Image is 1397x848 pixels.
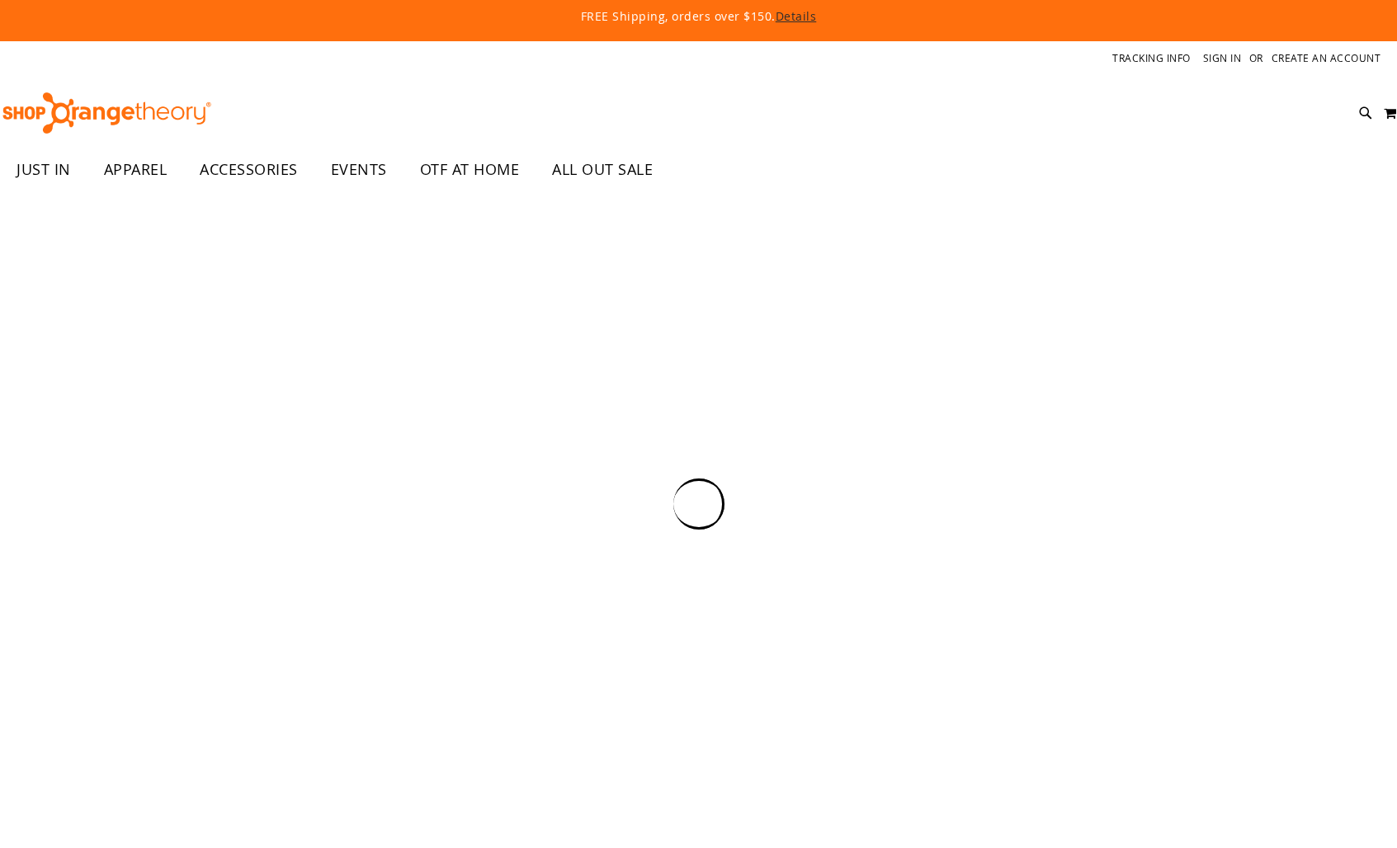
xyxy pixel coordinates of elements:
a: Sign In [1203,51,1242,65]
a: EVENTS [314,151,404,189]
span: JUST IN [17,151,71,188]
a: ACCESSORIES [183,151,314,189]
span: APPAREL [104,151,168,188]
span: OTF AT HOME [420,151,520,188]
span: EVENTS [331,151,387,188]
span: ACCESSORIES [200,151,298,188]
a: Create an Account [1272,51,1381,65]
p: FREE Shipping, orders over $150. [204,8,1194,25]
span: ALL OUT SALE [552,151,653,188]
a: Details [776,8,817,24]
a: OTF AT HOME [404,151,536,189]
a: APPAREL [87,151,184,189]
a: Tracking Info [1112,51,1191,65]
a: ALL OUT SALE [536,151,669,189]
